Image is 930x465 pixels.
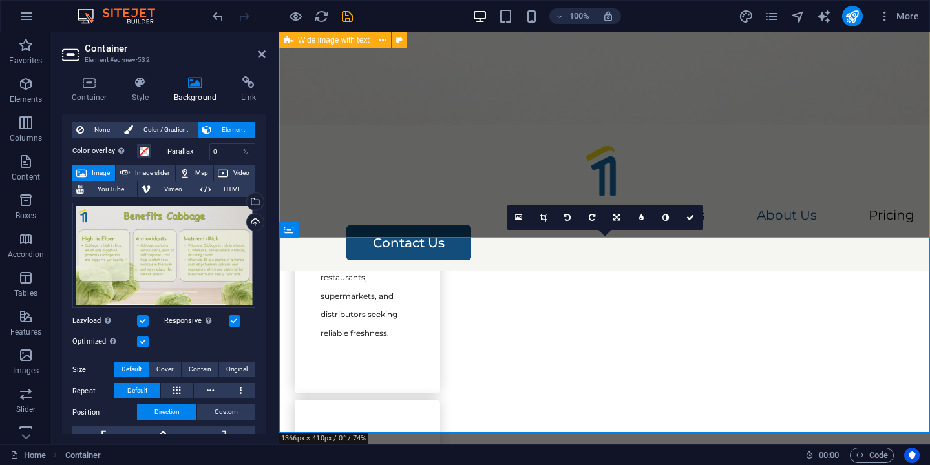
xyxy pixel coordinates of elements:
[62,76,122,103] h4: Container
[72,384,114,399] label: Repeat
[138,181,195,197] button: Vimeo
[845,9,860,24] i: Publish
[549,8,595,24] button: 100%
[10,327,41,337] p: Features
[114,383,160,398] button: Default
[72,405,137,420] label: Position
[219,362,255,377] button: Original
[88,181,133,197] span: YouTube
[313,8,329,24] button: reload
[288,8,303,24] button: Click here to leave preview mode and continue editing
[88,122,116,138] span: None
[605,205,629,230] a: Change orientation
[72,313,137,329] label: Lazyload
[154,404,180,420] span: Direction
[85,43,266,54] h2: Container
[340,9,355,24] i: Save (Ctrl+S)
[85,54,240,66] h3: Element #ed-new-532
[904,448,920,463] button: Usercentrics
[8,249,44,260] p: Accordion
[13,366,39,376] p: Images
[226,362,248,377] span: Original
[531,205,556,230] a: Crop mode
[210,8,226,24] button: undo
[569,8,589,24] h6: 100%
[9,56,42,66] p: Favorites
[215,122,251,138] span: Element
[122,76,164,103] h4: Style
[137,122,194,138] span: Color / Gradient
[72,181,137,197] button: YouTube
[765,9,779,24] i: Pages (Ctrl+Alt+S)
[90,165,111,181] span: Image
[765,8,780,24] button: pages
[72,165,115,181] button: Image
[629,205,654,230] a: Blur
[127,383,147,398] span: Default
[16,404,36,415] p: Slider
[816,8,832,24] button: text_generator
[65,448,101,463] nav: breadcrumb
[878,10,919,23] span: More
[194,165,209,181] span: Map
[167,148,209,155] label: Parallax
[739,9,754,24] i: Design (Ctrl+Alt+Y)
[197,404,255,420] button: Custom
[10,448,46,463] a: Click to cancel selection. Double-click to open Pages
[14,288,37,298] p: Tables
[12,172,40,182] p: Content
[507,205,531,230] a: Select files from the file manager, stock photos, or upload file(s)
[654,205,679,230] a: Greyscale
[16,211,37,221] p: Boxes
[65,448,101,463] span: Click to select. Double-click to edit
[72,122,120,138] button: None
[790,8,806,24] button: navigator
[828,450,830,460] span: :
[72,143,137,159] label: Color overlay
[120,122,198,138] button: Color / Gradient
[72,362,114,378] label: Size
[819,448,839,463] span: 00 00
[164,313,229,329] label: Responsive
[156,362,173,377] span: Cover
[739,8,754,24] button: design
[231,76,266,103] h4: Link
[114,362,149,377] button: Default
[816,9,831,24] i: AI Writer
[556,205,580,230] a: Rotate left 90°
[842,6,863,26] button: publish
[72,203,255,309] div: Banner-SKS-X-BkdngGASPtr0AEjPIgNg.png
[679,205,703,230] a: Confirm ( ⌘ ⏎ )
[182,362,218,377] button: Contain
[232,165,251,181] span: Video
[137,404,196,420] button: Direction
[215,181,251,197] span: HTML
[164,76,232,103] h4: Background
[196,181,255,197] button: HTML
[74,8,171,24] img: Editor Logo
[856,448,888,463] span: Code
[134,165,171,181] span: Image slider
[237,144,255,160] div: %
[314,9,329,24] i: Reload page
[72,334,137,349] label: Optimized
[116,165,174,181] button: Image slider
[149,362,180,377] button: Cover
[805,448,840,463] h6: Session time
[211,9,226,24] i: Undo: Change image (Ctrl+Z)
[189,362,211,377] span: Contain
[10,94,43,105] p: Elements
[214,165,255,181] button: Video
[339,8,355,24] button: save
[215,404,238,420] span: Custom
[580,205,605,230] a: Rotate right 90°
[176,165,213,181] button: Map
[873,6,924,26] button: More
[154,181,191,197] span: Vimeo
[850,448,894,463] button: Code
[298,36,370,44] span: Wide image with text
[790,9,805,24] i: Navigator
[602,10,614,22] i: On resize automatically adjust zoom level to fit chosen device.
[10,133,42,143] p: Columns
[122,362,142,377] span: Default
